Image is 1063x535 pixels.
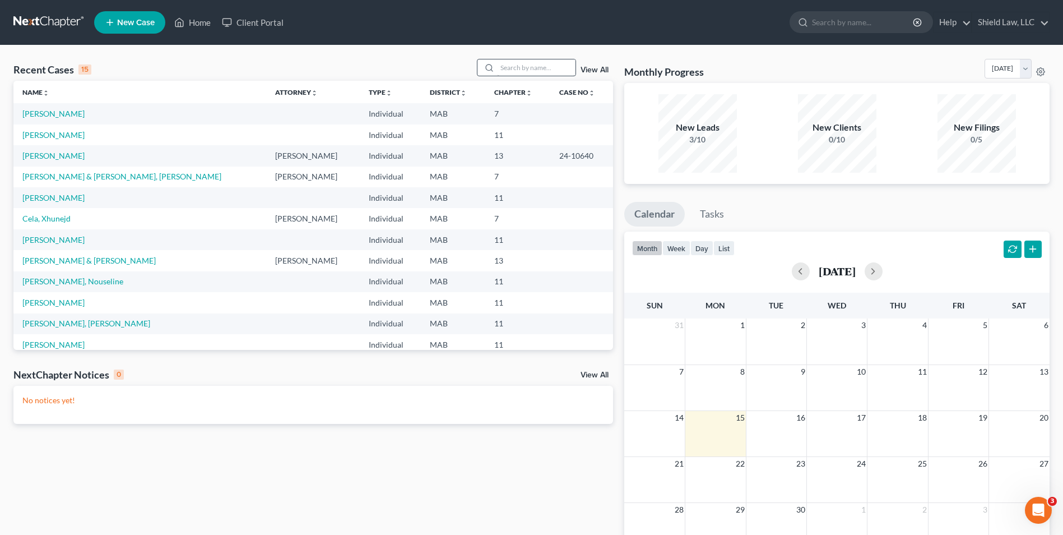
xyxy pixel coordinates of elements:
[266,250,360,271] td: [PERSON_NAME]
[22,172,221,181] a: [PERSON_NAME] & [PERSON_NAME], [PERSON_NAME]
[22,88,49,96] a: Nameunfold_more
[369,88,392,96] a: Typeunfold_more
[795,411,806,425] span: 16
[982,503,988,516] span: 3
[674,319,685,332] span: 31
[485,334,551,355] td: 11
[917,365,928,379] span: 11
[22,109,85,118] a: [PERSON_NAME]
[860,503,867,516] span: 1
[953,301,964,310] span: Fri
[22,298,85,307] a: [PERSON_NAME]
[713,241,735,256] button: list
[360,167,421,187] td: Individual
[485,167,551,187] td: 7
[674,411,685,425] span: 14
[311,90,318,96] i: unfold_more
[735,457,746,471] span: 22
[559,88,595,96] a: Case Nounfold_more
[828,301,846,310] span: Wed
[739,365,746,379] span: 8
[114,370,124,380] div: 0
[798,121,876,134] div: New Clients
[360,145,421,166] td: Individual
[690,241,713,256] button: day
[266,167,360,187] td: [PERSON_NAME]
[1043,319,1050,332] span: 6
[360,271,421,292] td: Individual
[494,88,532,96] a: Chapterunfold_more
[624,65,704,79] h3: Monthly Progress
[421,187,485,208] td: MAB
[421,124,485,145] td: MAB
[485,229,551,250] td: 11
[485,292,551,313] td: 11
[690,202,734,227] a: Tasks
[798,134,876,145] div: 0/10
[43,90,49,96] i: unfold_more
[13,368,124,381] div: NextChapter Notices
[819,265,856,277] h2: [DATE]
[275,88,318,96] a: Attorneyunfold_more
[550,145,613,166] td: 24-10640
[1038,365,1050,379] span: 13
[812,12,915,33] input: Search by name...
[360,313,421,334] td: Individual
[977,457,988,471] span: 26
[937,121,1016,134] div: New Filings
[977,365,988,379] span: 12
[117,19,155,27] span: New Case
[22,214,71,223] a: Cela, Xhunejd
[856,365,867,379] span: 10
[934,12,971,33] a: Help
[795,457,806,471] span: 23
[735,411,746,425] span: 15
[735,503,746,516] span: 29
[485,103,551,124] td: 7
[647,301,663,310] span: Sun
[22,256,156,265] a: [PERSON_NAME] & [PERSON_NAME]
[22,151,85,160] a: [PERSON_NAME]
[1038,457,1050,471] span: 27
[678,365,685,379] span: 7
[360,208,421,229] td: Individual
[890,301,906,310] span: Thu
[360,187,421,208] td: Individual
[22,235,85,245] a: [PERSON_NAME]
[1038,411,1050,425] span: 20
[485,271,551,292] td: 11
[421,208,485,229] td: MAB
[421,103,485,124] td: MAB
[917,411,928,425] span: 18
[658,134,737,145] div: 3/10
[860,319,867,332] span: 3
[22,276,123,286] a: [PERSON_NAME], Nouseline
[266,145,360,166] td: [PERSON_NAME]
[485,187,551,208] td: 11
[581,66,609,74] a: View All
[1048,497,1057,506] span: 3
[588,90,595,96] i: unfold_more
[856,457,867,471] span: 24
[22,193,85,202] a: [PERSON_NAME]
[972,12,1049,33] a: Shield Law, LLC
[485,124,551,145] td: 11
[937,134,1016,145] div: 0/5
[421,229,485,250] td: MAB
[800,365,806,379] span: 9
[769,301,783,310] span: Tue
[421,334,485,355] td: MAB
[977,411,988,425] span: 19
[360,229,421,250] td: Individual
[216,12,289,33] a: Client Portal
[485,208,551,229] td: 7
[430,88,467,96] a: Districtunfold_more
[266,208,360,229] td: [PERSON_NAME]
[22,130,85,140] a: [PERSON_NAME]
[421,167,485,187] td: MAB
[22,395,604,406] p: No notices yet!
[421,145,485,166] td: MAB
[795,503,806,516] span: 30
[632,241,662,256] button: month
[739,319,746,332] span: 1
